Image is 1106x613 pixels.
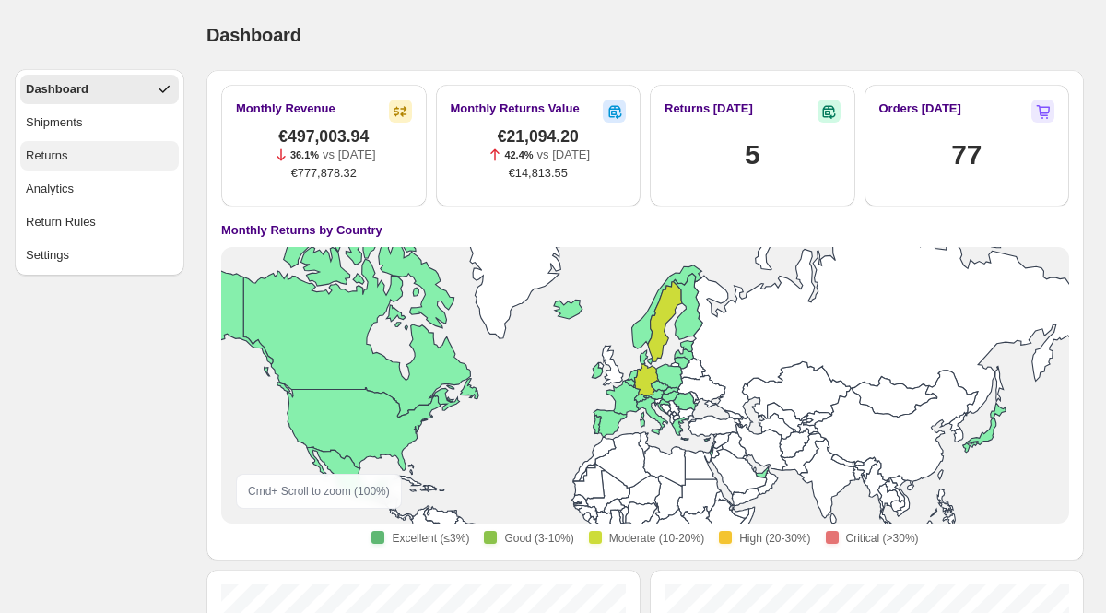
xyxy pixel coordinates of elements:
[392,531,469,546] span: Excellent (≤3%)
[20,108,179,137] button: Shipments
[451,100,580,118] h2: Monthly Returns Value
[26,147,68,165] div: Returns
[323,146,376,164] p: vs [DATE]
[206,25,301,45] span: Dashboard
[846,531,919,546] span: Critical (>30%)
[236,100,335,118] h2: Monthly Revenue
[26,180,74,198] div: Analytics
[745,136,759,173] h1: 5
[20,174,179,204] button: Analytics
[26,113,82,132] div: Shipments
[739,531,810,546] span: High (20-30%)
[609,531,704,546] span: Moderate (10-20%)
[20,241,179,270] button: Settings
[509,164,568,183] span: €14,813.55
[26,80,88,99] div: Dashboard
[221,221,382,240] h4: Monthly Returns by Country
[20,75,179,104] button: Dashboard
[504,531,573,546] span: Good (3-10%)
[236,474,402,509] div: Cmd + Scroll to zoom ( 100 %)
[498,127,579,146] span: €21,094.20
[26,213,96,231] div: Return Rules
[278,127,369,146] span: €497,003.94
[504,149,533,160] span: 42.4%
[951,136,982,173] h1: 77
[291,164,357,183] span: €777,878.32
[26,246,69,265] div: Settings
[537,146,591,164] p: vs [DATE]
[665,100,753,118] h2: Returns [DATE]
[290,149,319,160] span: 36.1%
[879,100,961,118] h2: Orders [DATE]
[20,207,179,237] button: Return Rules
[20,141,179,171] button: Returns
